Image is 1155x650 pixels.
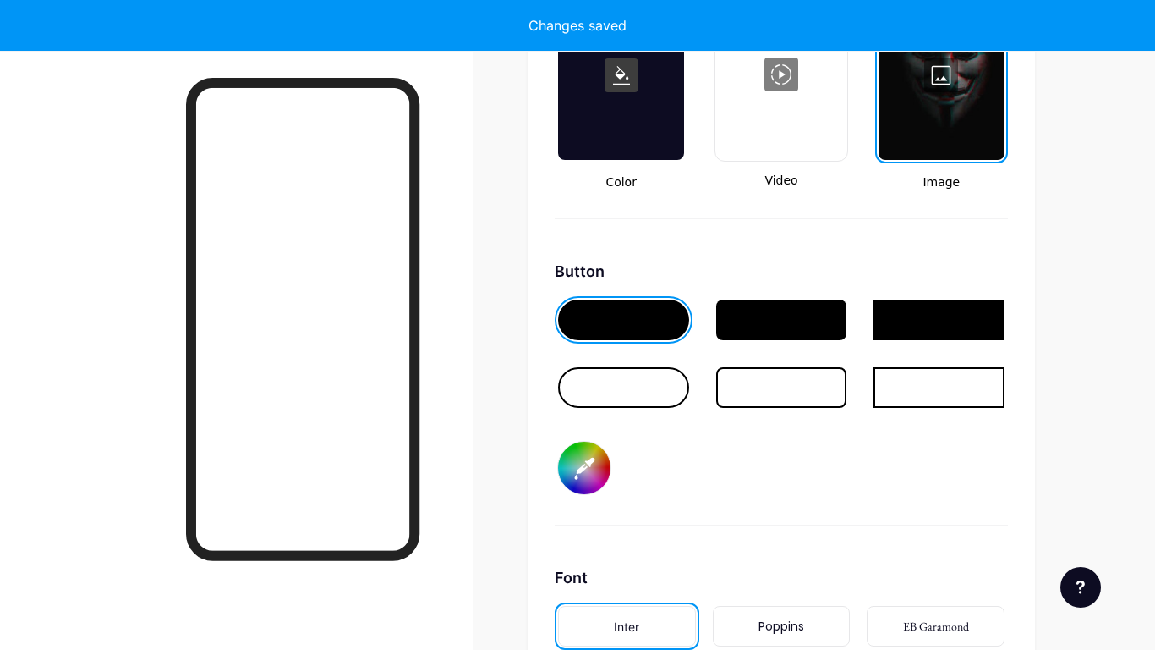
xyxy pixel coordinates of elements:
span: Image [875,174,1008,191]
span: Video [714,172,847,190]
div: Button [555,260,1008,283]
div: Changes saved [528,15,627,36]
div: Inter [614,618,639,636]
div: Poppins [758,618,804,636]
div: Font [555,566,1008,589]
span: Color [555,174,687,191]
div: EB Garamond [903,618,969,636]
